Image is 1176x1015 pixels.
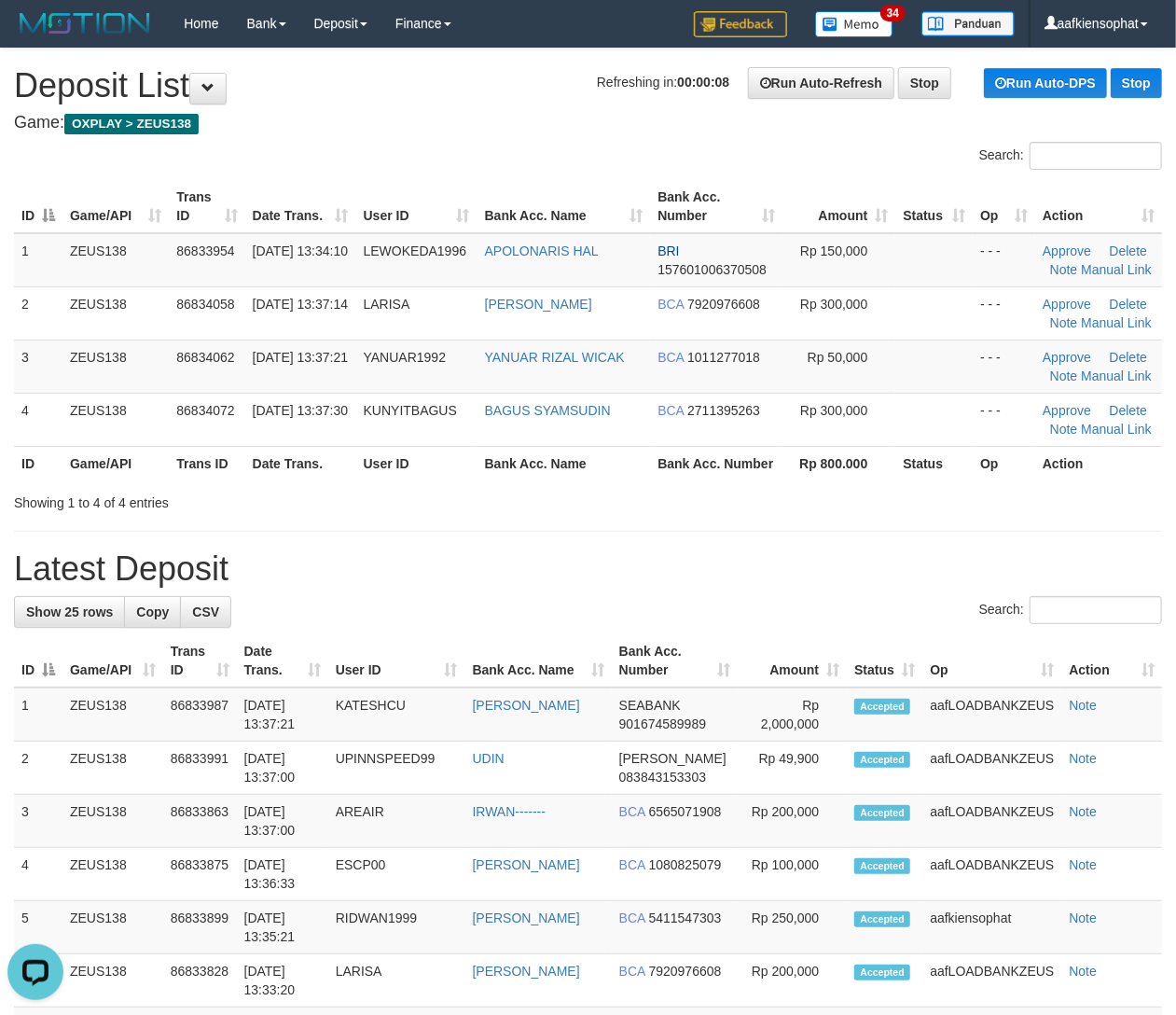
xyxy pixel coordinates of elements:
td: ZEUS138 [62,901,163,954]
a: Approve [1043,403,1091,418]
td: LARISA [328,954,465,1008]
span: Accepted [854,911,910,927]
a: Approve [1043,297,1091,312]
th: Bank Acc. Number [650,446,782,480]
td: - - - [973,286,1035,340]
span: Copy [136,605,169,619]
td: KATESHCU [328,688,465,742]
td: ZEUS138 [62,340,169,393]
h1: Deposit List [14,67,1162,104]
th: Game/API: activate to sort column ascending [62,634,163,688]
a: Note [1069,857,1097,872]
span: BCA [619,964,645,979]
th: Rp 800.000 [782,446,895,480]
td: 1 [14,688,62,742]
span: BCA [619,857,645,872]
img: Button%20Memo.svg [815,11,893,37]
th: User ID: activate to sort column ascending [356,180,477,233]
th: ID: activate to sort column descending [14,634,62,688]
img: Feedback.jpg [694,11,787,37]
span: Copy 1011277018 to clipboard [687,350,760,365]
a: Manual Link [1081,368,1152,383]
span: BRI [657,243,679,258]
span: 86834072 [176,403,234,418]
span: Refreshing in: [597,75,729,90]
a: Note [1050,262,1078,277]
th: Amount: activate to sort column ascending [738,634,847,688]
label: Search: [979,142,1162,170]
td: [DATE] 13:36:33 [237,848,328,901]
td: 86833987 [163,688,237,742]
span: Copy 083843153303 to clipboard [619,770,706,785]
td: 4 [14,848,62,901]
span: Copy 5411547303 to clipboard [649,911,722,925]
strong: 00:00:08 [677,75,729,90]
th: User ID: activate to sort column ascending [328,634,465,688]
a: Note [1050,422,1078,437]
div: Showing 1 to 4 of 4 entries [14,486,476,512]
h1: Latest Deposit [14,550,1162,588]
a: [PERSON_NAME] [485,297,592,312]
a: [PERSON_NAME] [473,857,580,872]
td: [DATE] 13:37:00 [237,795,328,848]
a: Note [1050,315,1078,330]
span: OXPLAY > ZEUS138 [64,114,199,134]
span: BCA [657,297,684,312]
a: Copy [124,596,181,628]
h4: Game: [14,114,1162,132]
a: Note [1050,368,1078,383]
td: 86833899 [163,901,237,954]
td: 86833991 [163,742,237,795]
th: Op: activate to sort column ascending [922,634,1061,688]
span: BCA [619,911,645,925]
input: Search: [1030,142,1162,170]
th: Op [973,446,1035,480]
th: Bank Acc. Name: activate to sort column ascending [465,634,612,688]
span: SEABANK [619,698,681,713]
a: Note [1069,911,1097,925]
label: Search: [979,596,1162,624]
span: 86834062 [176,350,234,365]
td: aafLOADBANKZEUS [922,848,1061,901]
td: [DATE] 13:33:20 [237,954,328,1008]
td: ZEUS138 [62,954,163,1008]
a: Note [1069,964,1097,979]
td: aafLOADBANKZEUS [922,688,1061,742]
span: Copy 157601006370508 to clipboard [657,262,767,277]
span: Rp 300,000 [800,403,867,418]
th: User ID [356,446,477,480]
a: YANUAR RIZAL WICAK [485,350,625,365]
a: CSV [180,596,231,628]
td: AREAIR [328,795,465,848]
span: Show 25 rows [26,605,113,619]
a: Stop [1111,68,1162,98]
a: Manual Link [1081,262,1152,277]
th: Trans ID [169,446,244,480]
th: Trans ID: activate to sort column ascending [163,634,237,688]
a: Approve [1043,243,1091,258]
a: Run Auto-Refresh [748,67,894,99]
td: Rp 49,900 [738,742,847,795]
td: ESCP00 [328,848,465,901]
span: CSV [192,605,219,619]
a: [PERSON_NAME] [473,698,580,713]
th: Bank Acc. Name: activate to sort column ascending [477,180,651,233]
span: Rp 150,000 [800,243,867,258]
input: Search: [1030,596,1162,624]
a: Show 25 rows [14,596,125,628]
td: aafLOADBANKZEUS [922,742,1061,795]
span: Rp 300,000 [800,297,867,312]
span: LEWOKEDA1996 [364,243,467,258]
th: Bank Acc. Number: activate to sort column ascending [650,180,782,233]
span: Accepted [854,805,910,821]
span: Copy 2711395263 to clipboard [687,403,760,418]
td: Rp 250,000 [738,901,847,954]
td: [DATE] 13:37:00 [237,742,328,795]
td: - - - [973,393,1035,446]
th: Bank Acc. Name [477,446,651,480]
span: KUNYITBAGUS [364,403,457,418]
span: Copy 6565071908 to clipboard [649,804,722,819]
span: Accepted [854,858,910,874]
td: ZEUS138 [62,742,163,795]
a: Delete [1110,297,1147,312]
